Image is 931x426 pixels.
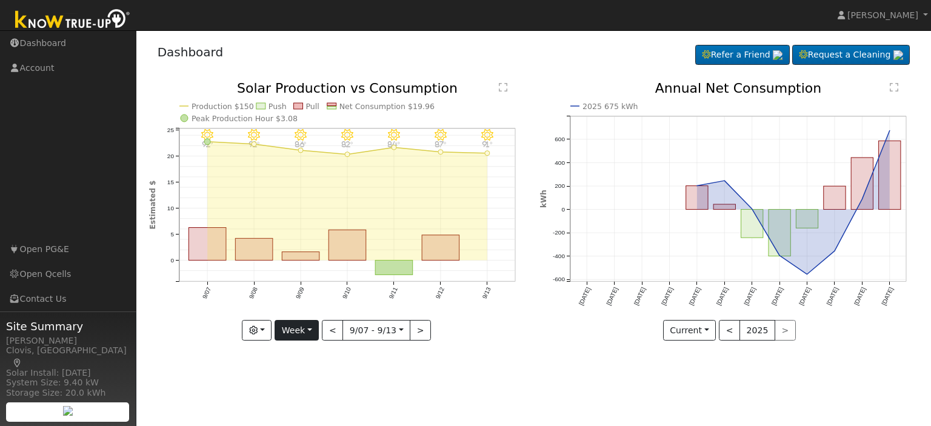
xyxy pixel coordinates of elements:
text: 9/07 [201,286,212,300]
rect: onclick="" [713,204,735,209]
img: retrieve [773,50,783,60]
text: 5 [170,231,174,238]
div: System Size: 9.40 kW [6,376,130,389]
text: 0 [561,206,565,213]
circle: onclick="" [485,151,490,156]
circle: onclick="" [722,178,727,183]
p: 87° [430,141,451,148]
text: Push [268,102,286,111]
text:  [499,82,507,92]
button: < [719,320,740,341]
i: 9/11 - Clear [388,129,400,141]
i: 9/08 - Clear [248,129,260,141]
div: [PERSON_NAME] [6,334,130,347]
text: kWh [539,190,548,208]
a: Refer a Friend [695,45,790,65]
rect: onclick="" [741,210,763,238]
p: 92° [243,141,264,148]
text: [DATE] [770,286,784,306]
p: 86° [290,141,311,148]
text: 0 [170,257,174,264]
text: 9/11 [388,286,399,300]
button: 9/07 - 9/13 [342,320,410,341]
img: retrieve [63,406,73,416]
text: 9/12 [435,286,445,300]
text: 20 [167,153,174,159]
span: [PERSON_NAME] [847,10,918,20]
button: 2025 [739,320,775,341]
rect: onclick="" [879,141,901,210]
text: 9/10 [341,286,352,300]
div: Solar Install: [DATE] [6,367,130,379]
rect: onclick="" [189,228,226,261]
i: 9/07 - Clear [201,129,213,141]
circle: onclick="" [887,128,892,133]
text: [DATE] [605,286,619,306]
rect: onclick="" [769,210,790,256]
circle: onclick="" [695,184,699,188]
circle: onclick="" [805,272,810,277]
text: 15 [167,179,174,185]
rect: onclick="" [375,261,413,275]
text: [DATE] [688,286,702,306]
span: Site Summary [6,318,130,334]
circle: onclick="" [777,253,782,258]
a: Dashboard [158,45,224,59]
circle: onclick="" [750,207,755,211]
text: [DATE] [715,286,729,306]
rect: onclick="" [282,252,319,261]
text: [DATE] [633,286,647,306]
text: Pull [305,102,319,111]
text: -400 [553,253,565,259]
text: Estimated $ [148,181,157,230]
text: 25 [167,127,174,133]
circle: onclick="" [345,152,350,157]
img: Know True-Up [9,7,136,34]
text: 2025 675 kWh [582,102,638,111]
button: > [410,320,431,341]
p: 92° [196,141,218,148]
a: Map [12,358,23,368]
text: -200 [553,230,565,236]
i: 9/09 - Clear [295,129,307,141]
rect: onclick="" [796,210,818,228]
i: 9/10 - MostlyClear [341,129,353,141]
a: Request a Cleaning [792,45,910,65]
rect: onclick="" [686,186,708,210]
text: [DATE] [881,286,895,306]
text: [DATE] [798,286,812,306]
img: retrieve [893,50,903,60]
circle: onclick="" [392,145,396,150]
circle: onclick="" [860,197,865,202]
text: -600 [553,276,565,283]
button: Week [275,320,319,341]
circle: onclick="" [252,142,256,147]
rect: onclick="" [422,235,459,261]
button: < [322,320,343,341]
rect: onclick="" [824,186,846,209]
text: Solar Production vs Consumption [237,81,458,96]
text: Annual Net Consumption [655,81,822,96]
button: Current [663,320,716,341]
text: 10 [167,205,174,211]
text: [DATE] [578,286,592,306]
text: [DATE] [743,286,757,306]
text: Production $150 [192,102,254,111]
div: Storage Size: 20.0 kWh [6,387,130,399]
rect: onclick="" [235,239,273,261]
text: [DATE] [853,286,867,306]
rect: onclick="" [852,158,873,210]
text: [DATE] [826,286,839,306]
p: 82° [336,141,358,148]
circle: onclick="" [832,248,837,253]
text: 600 [555,136,565,142]
text: 9/09 [295,286,305,300]
i: 9/13 - Clear [481,129,493,141]
text: 200 [555,182,565,189]
text: 9/13 [481,286,492,300]
rect: onclick="" [329,230,366,261]
p: 91° [476,141,498,148]
text: 9/08 [248,286,259,300]
div: Clovis, [GEOGRAPHIC_DATA] [6,344,130,370]
text: 400 [555,159,565,166]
